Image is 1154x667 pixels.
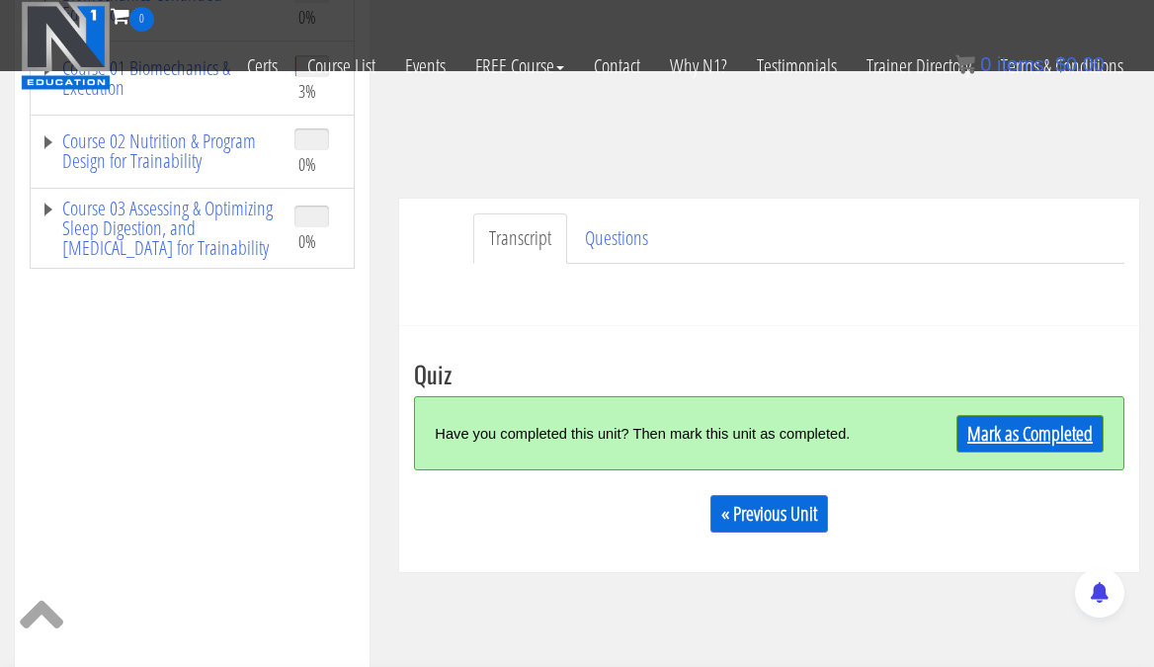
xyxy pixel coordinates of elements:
span: 0% [298,153,316,175]
a: Certs [232,32,292,101]
a: Questions [569,213,664,264]
a: Transcript [473,213,567,264]
a: Terms & Conditions [986,32,1138,101]
a: Course 02 Nutrition & Program Design for Trainability [41,131,275,171]
h3: Quiz [414,361,1124,386]
a: Why N1? [655,32,742,101]
bdi: 0.00 [1055,53,1105,75]
span: 0 [980,53,991,75]
span: $ [1055,53,1066,75]
a: « Previous Unit [710,495,828,533]
img: n1-education [21,1,111,90]
a: Course List [292,32,390,101]
a: Course 03 Assessing & Optimizing Sleep Digestion, and [MEDICAL_DATA] for Trainability [41,199,275,258]
a: Trainer Directory [852,32,986,101]
a: Mark as Completed [956,415,1104,453]
a: Testimonials [742,32,852,101]
a: Events [390,32,460,101]
span: 3% [298,80,316,102]
span: items: [997,53,1049,75]
a: 0 items: $0.00 [955,53,1105,75]
img: icon11.png [955,54,975,74]
a: Contact [579,32,655,101]
a: 0 [111,2,154,29]
div: Have you completed this unit? Then mark this unit as completed. [435,412,928,455]
a: FREE Course [460,32,579,101]
span: 0 [129,7,154,32]
span: 0% [298,230,316,252]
